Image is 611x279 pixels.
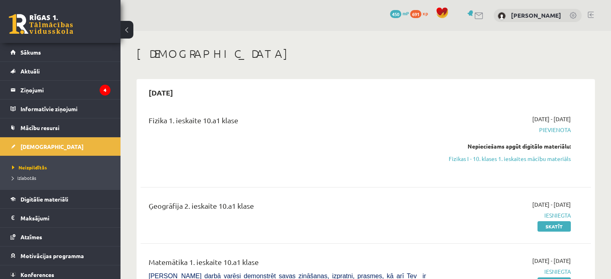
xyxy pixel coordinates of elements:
span: [DATE] - [DATE] [532,257,571,265]
i: 4 [100,85,110,96]
h2: [DATE] [141,83,181,102]
span: Aktuāli [20,67,40,75]
a: Maksājumi [10,209,110,227]
span: Iesniegta [438,211,571,220]
span: Neizpildītās [12,164,47,171]
span: Atzīmes [20,233,42,240]
a: Informatīvie ziņojumi [10,100,110,118]
legend: Informatīvie ziņojumi [20,100,110,118]
a: Skatīt [537,221,571,232]
a: [PERSON_NAME] [511,11,561,19]
a: Neizpildītās [12,164,112,171]
span: Izlabotās [12,175,36,181]
h1: [DEMOGRAPHIC_DATA] [137,47,595,61]
span: [DATE] - [DATE] [532,115,571,123]
span: Iesniegta [438,267,571,276]
span: mP [403,10,409,16]
span: Sākums [20,49,41,56]
span: Motivācijas programma [20,252,84,259]
a: Digitālie materiāli [10,190,110,208]
span: Digitālie materiāli [20,196,68,203]
a: Sākums [10,43,110,61]
legend: Maksājumi [20,209,110,227]
a: 450 mP [390,10,409,16]
span: Pievienota [438,126,571,134]
a: Mācību resursi [10,118,110,137]
div: Matemātika 1. ieskaite 10.a1 klase [149,257,426,271]
span: Mācību resursi [20,124,59,131]
legend: Ziņojumi [20,81,110,99]
span: xp [423,10,428,16]
a: Fizikas I - 10. klases 1. ieskaites mācību materiāls [438,155,571,163]
a: 691 xp [410,10,432,16]
div: Ģeogrāfija 2. ieskaite 10.a1 klase [149,200,426,215]
span: Konferences [20,271,54,278]
a: Izlabotās [12,174,112,181]
a: Atzīmes [10,228,110,246]
span: [DATE] - [DATE] [532,200,571,209]
a: Aktuāli [10,62,110,80]
div: Nepieciešams apgūt digitālo materiālu: [438,142,571,151]
a: [DEMOGRAPHIC_DATA] [10,137,110,156]
span: [DEMOGRAPHIC_DATA] [20,143,84,150]
a: Ziņojumi4 [10,81,110,99]
img: Helēna Tīna Dubrovska [498,12,506,20]
a: Motivācijas programma [10,246,110,265]
div: Fizika 1. ieskaite 10.a1 klase [149,115,426,130]
span: 450 [390,10,401,18]
span: 691 [410,10,421,18]
a: Rīgas 1. Tālmācības vidusskola [9,14,73,34]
